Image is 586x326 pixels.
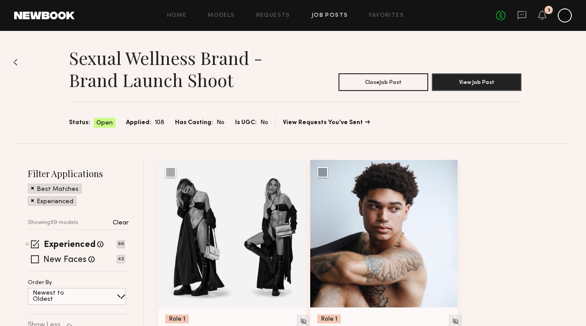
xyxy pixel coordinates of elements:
[44,241,95,250] label: Experienced
[369,13,404,19] a: Favorites
[339,73,428,91] button: CloseJob Post
[33,290,85,303] p: Newest to Oldest
[69,118,90,128] span: Status:
[28,220,78,226] p: Showing 59 models
[208,13,235,19] a: Models
[28,167,129,179] h2: Filter Applications
[548,8,550,13] div: 3
[37,199,73,205] p: Experienced
[28,280,52,286] p: Order By
[113,220,129,226] p: Clear
[312,13,348,19] a: Job Posts
[155,118,164,128] span: 108
[117,240,125,248] p: 66
[283,120,370,126] a: View Requests You’ve Sent
[235,118,257,128] span: Is UGC:
[256,13,290,19] a: Requests
[96,119,113,128] span: Open
[37,186,79,193] p: Best Matches
[300,318,307,325] img: Unhide Model
[43,256,87,265] label: New Faces
[317,315,341,323] div: Role 1
[69,47,295,91] h1: Sexual Wellness Brand - Brand Launch Shoot
[126,118,151,128] span: Applied:
[117,255,125,263] p: 42
[432,73,521,91] button: View Job Post
[217,118,225,128] span: No
[452,318,459,325] img: Unhide Model
[165,315,189,323] div: Role 1
[167,13,187,19] a: Home
[175,118,213,128] span: Has Casting:
[13,59,18,66] img: Back to previous page
[260,118,268,128] span: No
